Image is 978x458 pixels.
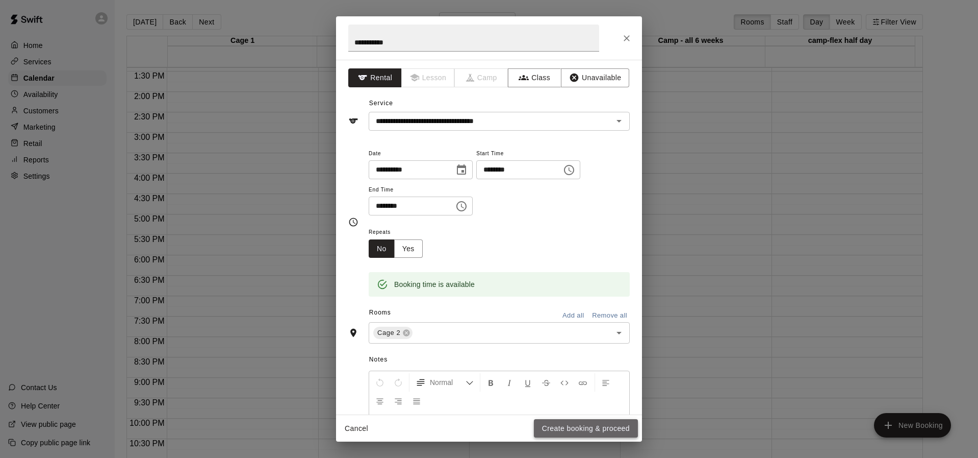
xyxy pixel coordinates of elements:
[373,327,413,339] div: Cage 2
[537,373,555,392] button: Format Strikethrough
[451,160,472,180] button: Choose date, selected date is Sep 15, 2025
[369,183,473,197] span: End Time
[508,68,561,87] button: Class
[371,373,389,392] button: Undo
[612,114,626,128] button: Open
[408,392,425,410] button: Justify Align
[348,116,358,126] svg: Service
[476,147,580,161] span: Start Time
[617,29,636,47] button: Close
[559,160,579,180] button: Choose time, selected time is 7:00 PM
[501,373,518,392] button: Format Italics
[411,373,478,392] button: Formatting Options
[373,328,404,338] span: Cage 2
[519,373,536,392] button: Format Underline
[394,275,475,294] div: Booking time is available
[556,373,573,392] button: Insert Code
[482,373,500,392] button: Format Bold
[402,68,455,87] span: Lessons must be created in the Services page first
[612,326,626,340] button: Open
[451,196,472,216] button: Choose time, selected time is 9:00 PM
[390,373,407,392] button: Redo
[430,377,466,388] span: Normal
[561,68,629,87] button: Unavailable
[390,392,407,410] button: Right Align
[557,308,589,324] button: Add all
[574,373,591,392] button: Insert Link
[369,100,393,107] span: Service
[534,419,638,438] button: Create booking & proceed
[369,147,473,161] span: Date
[589,308,630,324] button: Remove all
[340,419,373,438] button: Cancel
[455,68,508,87] span: Camps can only be created in the Services page
[597,373,614,392] button: Left Align
[394,239,423,258] button: Yes
[369,309,391,316] span: Rooms
[348,217,358,227] svg: Timing
[369,239,423,258] div: outlined button group
[348,328,358,338] svg: Rooms
[369,352,630,368] span: Notes
[348,68,402,87] button: Rental
[369,226,431,239] span: Repeats
[371,392,389,410] button: Center Align
[369,239,395,258] button: No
